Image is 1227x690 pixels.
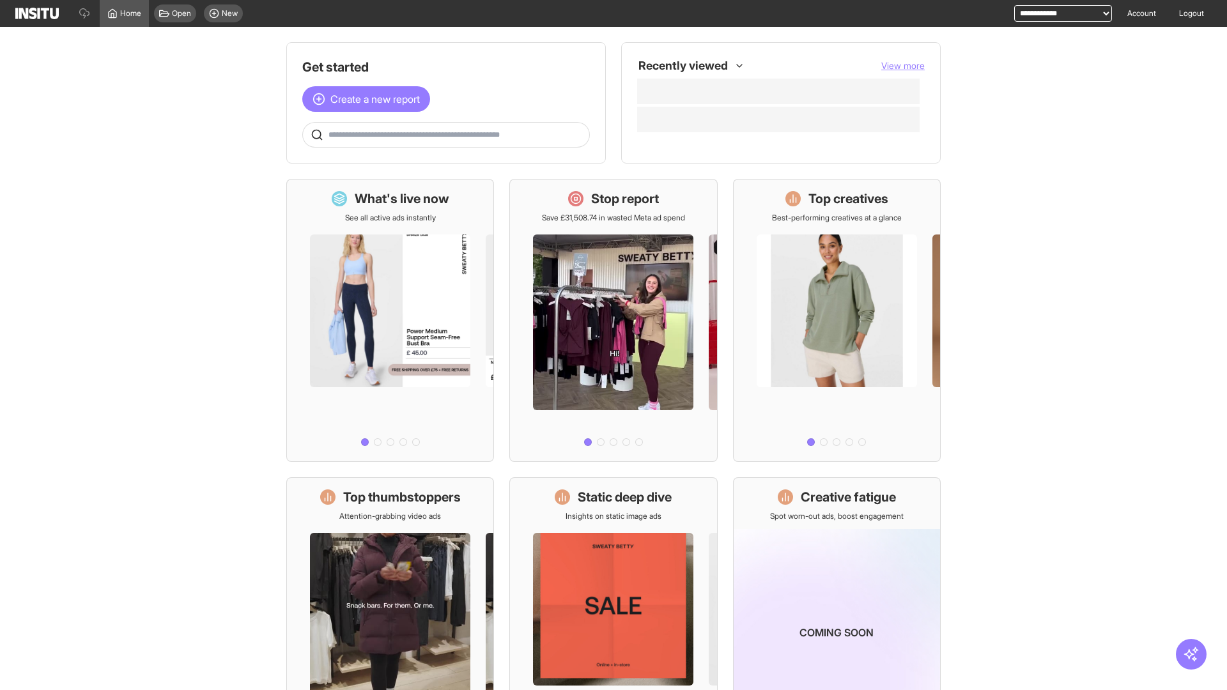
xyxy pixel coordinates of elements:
[222,8,238,19] span: New
[881,59,925,72] button: View more
[172,8,191,19] span: Open
[330,91,420,107] span: Create a new report
[542,213,685,223] p: Save £31,508.74 in wasted Meta ad spend
[772,213,902,223] p: Best-performing creatives at a glance
[591,190,659,208] h1: Stop report
[578,488,672,506] h1: Static deep dive
[881,60,925,71] span: View more
[509,179,717,462] a: Stop reportSave £31,508.74 in wasted Meta ad spend
[733,179,941,462] a: Top creativesBest-performing creatives at a glance
[286,179,494,462] a: What's live nowSee all active ads instantly
[343,488,461,506] h1: Top thumbstoppers
[566,511,661,521] p: Insights on static image ads
[808,190,888,208] h1: Top creatives
[302,86,430,112] button: Create a new report
[345,213,436,223] p: See all active ads instantly
[355,190,449,208] h1: What's live now
[302,58,590,76] h1: Get started
[120,8,141,19] span: Home
[339,511,441,521] p: Attention-grabbing video ads
[15,8,59,19] img: Logo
